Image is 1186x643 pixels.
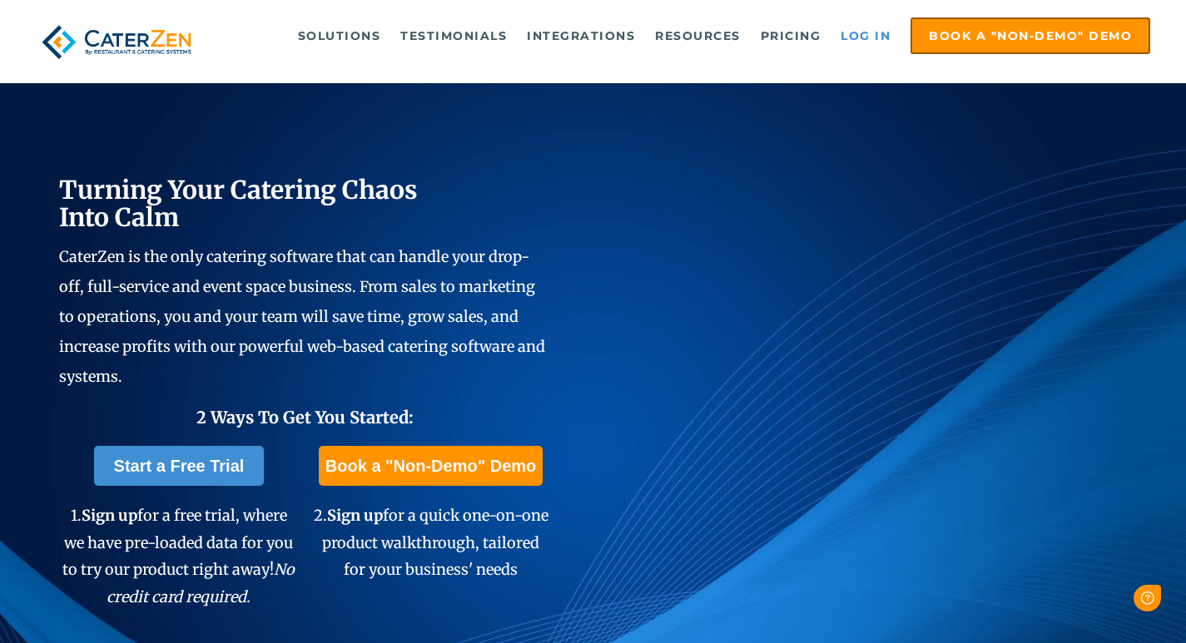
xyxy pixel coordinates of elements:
[647,19,749,52] a: Resources
[319,446,543,486] a: Book a "Non-Demo" Demo
[314,506,548,579] span: 2. for a quick one-on-one product walkthrough, tailored for your business' needs
[519,19,643,52] a: Integrations
[59,174,418,233] span: Turning Your Catering Chaos Into Calm
[290,19,390,52] a: Solutions
[226,17,1151,54] div: Navigation Menu
[59,247,545,386] span: CaterZen is the only catering software that can handle your drop-off, full-service and event spac...
[327,506,383,525] span: Sign up
[94,446,265,486] a: Start a Free Trial
[107,560,295,606] em: No credit card required.
[82,506,137,525] span: Sign up
[62,506,295,606] span: 1. for a free trial, where we have pre-loaded data for you to try our product right away!
[392,19,515,52] a: Testimonials
[1038,578,1168,625] iframe: Help widget launcher
[36,17,198,67] img: caterzen
[911,17,1150,54] a: Book a "Non-Demo" Demo
[752,19,830,52] a: Pricing
[196,407,414,428] span: 2 Ways To Get You Started:
[832,19,899,52] a: Log in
